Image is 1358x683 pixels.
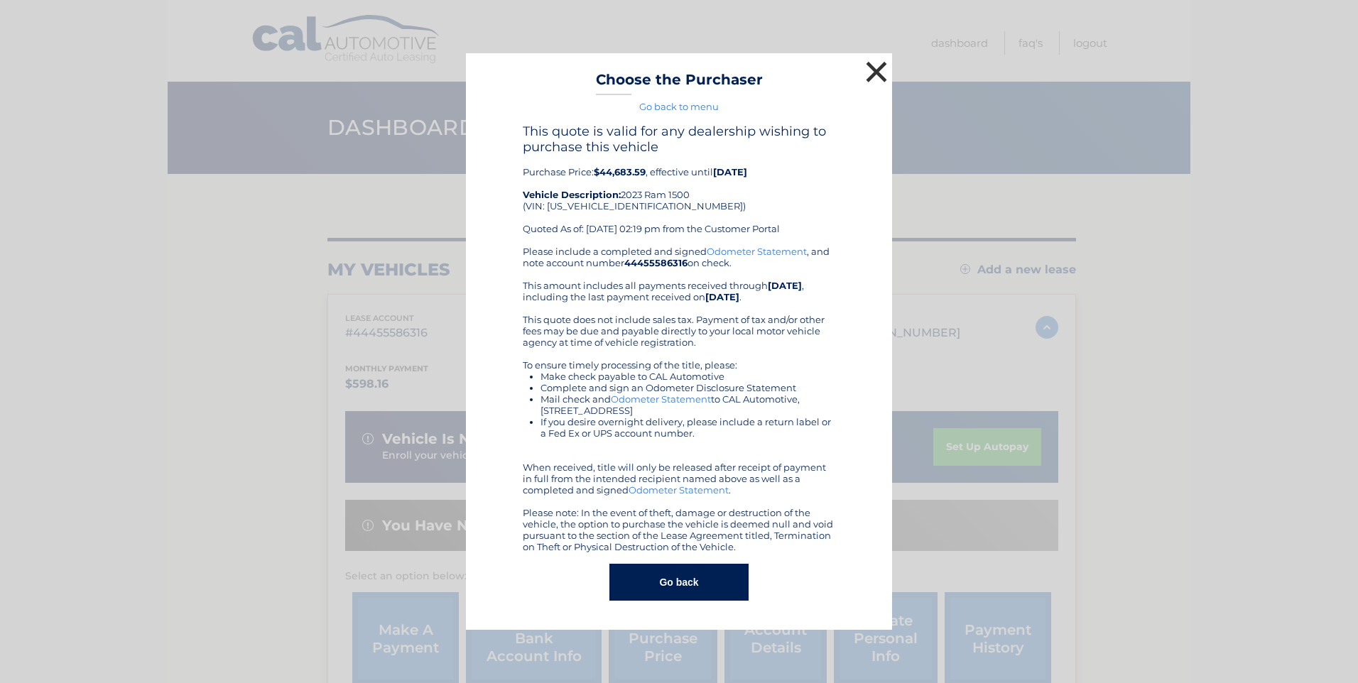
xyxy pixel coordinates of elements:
button: × [862,58,891,86]
b: $44,683.59 [594,166,646,177]
li: Make check payable to CAL Automotive [541,371,835,382]
li: If you desire overnight delivery, please include a return label or a Fed Ex or UPS account number. [541,416,835,439]
div: Purchase Price: , effective until 2023 Ram 1500 (VIN: [US_VEHICLE_IDENTIFICATION_NUMBER]) Quoted ... [523,124,835,246]
b: [DATE] [713,166,747,177]
a: Go back to menu [639,101,719,112]
a: Odometer Statement [629,484,729,496]
h3: Choose the Purchaser [596,71,763,96]
strong: Vehicle Description: [523,189,621,200]
div: Please include a completed and signed , and note account number on check. This amount includes al... [523,246,835,552]
b: 44455586316 [624,257,688,268]
li: Mail check and to CAL Automotive, [STREET_ADDRESS] [541,393,835,416]
button: Go back [609,564,748,601]
li: Complete and sign an Odometer Disclosure Statement [541,382,835,393]
b: [DATE] [705,291,739,302]
a: Odometer Statement [611,393,711,405]
b: [DATE] [768,280,802,291]
h4: This quote is valid for any dealership wishing to purchase this vehicle [523,124,835,155]
a: Odometer Statement [707,246,807,257]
